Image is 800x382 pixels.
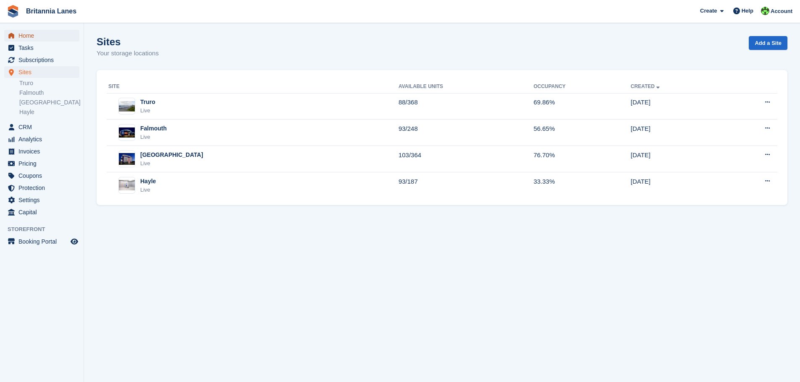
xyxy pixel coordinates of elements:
td: 103/364 [399,146,533,172]
a: Hayle [19,108,79,116]
div: [GEOGRAPHIC_DATA] [140,151,203,159]
span: Pricing [18,158,69,169]
img: Image of Truro site [119,101,135,112]
span: Protection [18,182,69,194]
span: Subscriptions [18,54,69,66]
span: Sites [18,66,69,78]
td: [DATE] [631,120,724,146]
th: Occupancy [533,80,630,94]
div: Truro [140,98,155,107]
a: menu [4,182,79,194]
a: menu [4,206,79,218]
a: [GEOGRAPHIC_DATA] [19,99,79,107]
span: Storefront [8,225,84,234]
td: 76.70% [533,146,630,172]
td: 33.33% [533,172,630,198]
span: Home [18,30,69,42]
a: menu [4,236,79,247]
div: Live [140,159,203,168]
img: stora-icon-8386f47178a22dfd0bd8f6a31ec36ba5ce8667c1dd55bd0f319d3a0aa187defe.svg [7,5,19,18]
a: Britannia Lanes [23,4,80,18]
div: Live [140,107,155,115]
img: Image of Hayle site [119,180,135,191]
a: menu [4,42,79,54]
td: 93/187 [399,172,533,198]
a: Falmouth [19,89,79,97]
a: Created [631,83,661,89]
span: Capital [18,206,69,218]
td: [DATE] [631,93,724,120]
h1: Sites [97,36,159,47]
td: 88/368 [399,93,533,120]
div: Live [140,186,156,194]
td: [DATE] [631,172,724,198]
a: menu [4,170,79,182]
a: Preview store [69,236,79,247]
a: menu [4,121,79,133]
th: Available Units [399,80,533,94]
a: menu [4,146,79,157]
span: Booking Portal [18,236,69,247]
img: Image of Exeter site [119,153,135,165]
td: 56.65% [533,120,630,146]
td: 93/248 [399,120,533,146]
a: Truro [19,79,79,87]
span: Create [700,7,717,15]
span: Coupons [18,170,69,182]
span: CRM [18,121,69,133]
img: Image of Falmouth site [119,127,135,138]
a: Add a Site [749,36,787,50]
td: [DATE] [631,146,724,172]
p: Your storage locations [97,49,159,58]
th: Site [107,80,399,94]
a: menu [4,54,79,66]
div: Falmouth [140,124,167,133]
a: menu [4,194,79,206]
div: Hayle [140,177,156,186]
a: menu [4,66,79,78]
span: Help [742,7,753,15]
div: Live [140,133,167,141]
a: menu [4,30,79,42]
a: menu [4,133,79,145]
img: Robert Parr [761,7,769,15]
span: Account [771,7,792,16]
span: Settings [18,194,69,206]
span: Invoices [18,146,69,157]
a: menu [4,158,79,169]
span: Analytics [18,133,69,145]
span: Tasks [18,42,69,54]
td: 69.86% [533,93,630,120]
